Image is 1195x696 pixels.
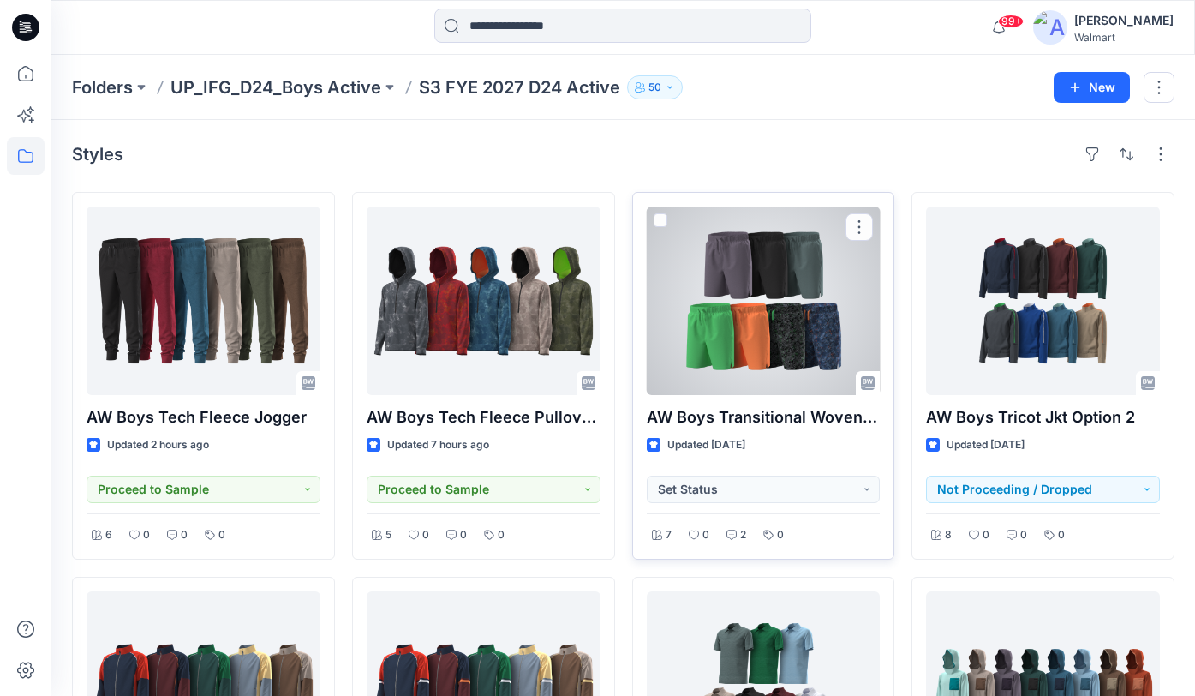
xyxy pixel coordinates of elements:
[498,526,505,544] p: 0
[367,207,600,395] a: AW Boys Tech Fleece Pullover Hoodie
[926,405,1160,429] p: AW Boys Tricot Jkt Option 2
[1020,526,1027,544] p: 0
[1074,31,1174,44] div: Walmart
[181,526,188,544] p: 0
[627,75,683,99] button: 50
[947,436,1025,454] p: Updated [DATE]
[107,436,209,454] p: Updated 2 hours ago
[667,436,745,454] p: Updated [DATE]
[740,526,746,544] p: 2
[777,526,784,544] p: 0
[385,526,391,544] p: 5
[1054,72,1130,103] button: New
[72,144,123,165] h4: Styles
[218,526,225,544] p: 0
[983,526,989,544] p: 0
[666,526,672,544] p: 7
[387,436,489,454] p: Updated 7 hours ago
[648,78,661,97] p: 50
[87,405,320,429] p: AW Boys Tech Fleece Jogger
[460,526,467,544] p: 0
[945,526,952,544] p: 8
[367,405,600,429] p: AW Boys Tech Fleece Pullover Hoodie
[1058,526,1065,544] p: 0
[143,526,150,544] p: 0
[170,75,381,99] a: UP_IFG_D24_Boys Active
[926,207,1160,395] a: AW Boys Tricot Jkt Option 2
[1074,10,1174,31] div: [PERSON_NAME]
[998,15,1024,28] span: 99+
[702,526,709,544] p: 0
[72,75,133,99] a: Folders
[419,75,620,99] p: S3 FYE 2027 D24 Active
[422,526,429,544] p: 0
[647,405,881,429] p: AW Boys Transitional Woven Short
[87,207,320,395] a: AW Boys Tech Fleece Jogger
[647,207,881,395] a: AW Boys Transitional Woven Short
[1033,10,1067,45] img: avatar
[105,526,112,544] p: 6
